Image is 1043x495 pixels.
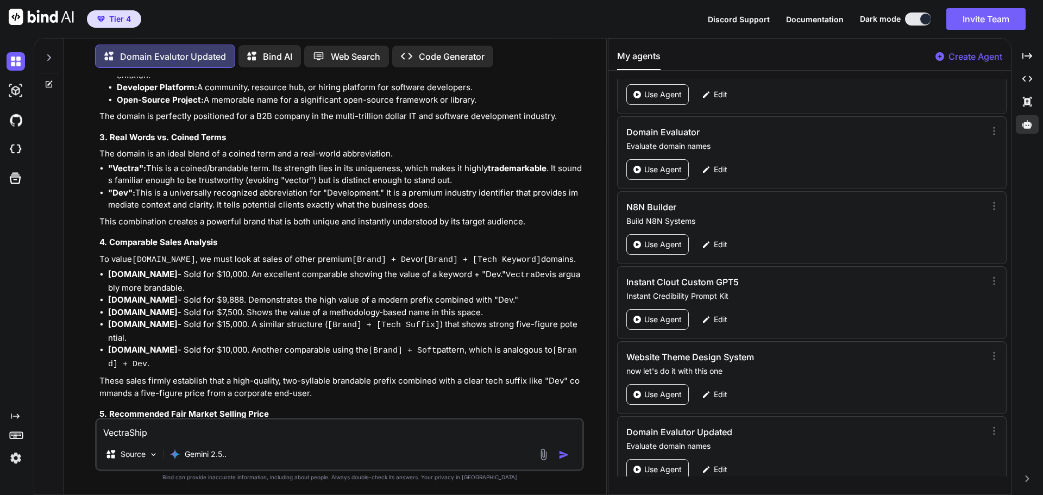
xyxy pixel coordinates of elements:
li: - Sold for $10,000. An excellent comparable showing the value of a keyword + "Dev." is arguably m... [108,268,582,294]
strong: [DOMAIN_NAME] [108,269,178,279]
img: settings [7,449,25,467]
code: [DOMAIN_NAME] [132,255,196,265]
p: These sales firmly establish that a high-quality, two-syllable brandable prefix combined with a c... [99,375,582,399]
li: - Sold for $7,500. Shows the value of a methodology-based name in this space. [108,306,582,319]
h3: N8N Builder [626,200,875,214]
code: VectraDev [506,271,550,280]
strong: [DOMAIN_NAME] [108,344,178,355]
p: Bind AI [263,50,292,63]
img: premium [97,16,105,22]
p: Domain Evalutor Updated [120,50,226,63]
li: This is a universally recognized abbreviation for "Development." It is a premium industry identif... [108,187,582,211]
img: Gemini 2.5 Pro [169,449,180,460]
p: Web Search [331,50,380,63]
strong: Developer Platform: [117,82,197,92]
p: Edit [714,464,727,475]
span: Documentation [786,15,844,24]
code: [Brand] + [Tech Suffix] [328,321,440,330]
h3: Website Theme Design System [626,350,875,364]
span: Tier 4 [109,14,131,24]
li: A memorable name for a significant open-source framework or library. [117,94,582,106]
h3: Instant Clout Custom GPT5 [626,275,875,289]
span: Dark mode [860,14,901,24]
p: Gemini 2.5.. [185,449,227,460]
p: The domain is perfectly positioned for a B2B company in the multi-trillion dollar IT and software... [99,110,582,123]
span: Discord Support [708,15,770,24]
p: To value , we must look at sales of other premium or domains. [99,253,582,267]
img: attachment [537,448,550,461]
strong: "Vectra": [108,163,146,173]
p: Edit [714,239,727,250]
p: Use Agent [644,389,682,400]
li: - Sold for $15,000. A similar structure ( ) that shows strong five-figure potential. [108,318,582,344]
p: This combination creates a powerful brand that is both unique and instantly understood by its tar... [99,216,582,228]
button: Documentation [786,14,844,25]
p: Bind can provide inaccurate information, including about people. Always double-check its answers.... [95,473,584,481]
img: darkChat [7,52,25,71]
strong: [DOMAIN_NAME] [108,295,178,305]
p: Use Agent [644,89,682,100]
li: This is a coined/brandable term. Its strength lies in its uniqueness, which makes it highly . It ... [108,162,582,187]
p: Evaluate domain names [626,441,981,452]
p: Evaluate domain names [626,141,981,152]
li: A community, resource hub, or hiring platform for software developers. [117,82,582,94]
p: Create Agent [948,50,1002,63]
p: Edit [714,164,727,175]
li: - Sold for $9,888. Demonstrates the high value of a modern prefix combined with "Dev." [108,294,582,306]
p: Build N8N Systems [626,216,981,227]
li: - Sold for $10,000. Another comparable using the pattern, which is analogous to . [108,344,582,371]
button: premiumTier 4 [87,10,141,28]
img: icon [558,449,569,460]
img: Pick Models [149,450,158,459]
strong: 5. Recommended Fair Market Selling Price [99,409,269,419]
p: Source [121,449,146,460]
button: Discord Support [708,14,770,25]
strong: 3. Real Words vs. Coined Terms [99,132,226,142]
p: The domain is an ideal blend of a coined term and a real-world abbreviation. [99,148,582,160]
p: Instant Credibility Prompt Kit [626,291,981,302]
p: Use Agent [644,464,682,475]
textarea: VectraShip [97,419,582,439]
img: githubDark [7,111,25,129]
strong: [DOMAIN_NAME] [108,307,178,317]
strong: [DOMAIN_NAME] [108,319,178,329]
button: Invite Team [946,8,1026,30]
code: [Brand] + Dev [108,346,577,369]
p: now let's do it with this one [626,366,981,377]
p: Use Agent [644,314,682,325]
code: [Brand] + Soft [368,346,437,355]
p: Code Generator [419,50,485,63]
code: [Brand] + Dev [352,255,416,265]
button: My agents [617,49,661,70]
img: darkAi-studio [7,82,25,100]
strong: trademarkable [488,163,546,173]
img: Bind AI [9,9,74,25]
strong: "Dev": [108,187,135,198]
h3: Domain Evaluator [626,126,875,139]
p: Edit [714,89,727,100]
img: cloudideIcon [7,140,25,159]
p: Use Agent [644,239,682,250]
p: Use Agent [644,164,682,175]
p: Edit [714,389,727,400]
strong: Open-Source Project: [117,95,204,105]
p: Edit [714,314,727,325]
code: [Brand] + [Tech Keyword] [424,255,541,265]
strong: 4. Comparable Sales Analysis [99,237,217,247]
h3: Domain Evalutor Updated [626,425,875,438]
